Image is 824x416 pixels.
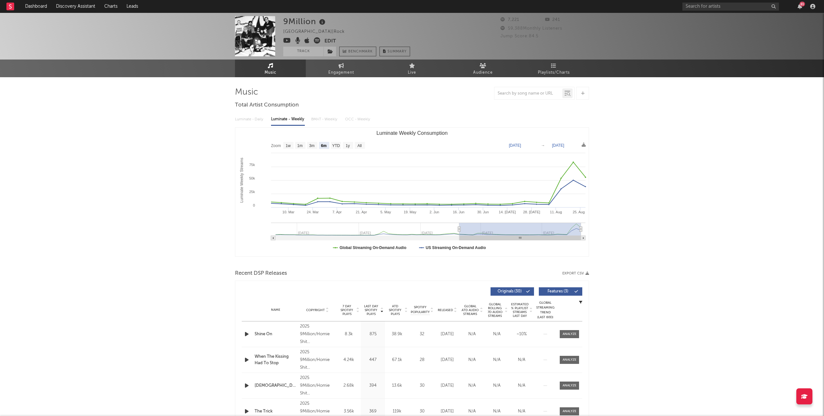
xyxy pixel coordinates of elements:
[357,143,361,148] text: All
[387,383,407,389] div: 13.6k
[461,383,483,389] div: N/A
[495,290,524,293] span: Originals ( 30 )
[501,34,538,38] span: Jump Score: 84.5
[511,408,532,415] div: N/A
[235,101,299,109] span: Total Artist Consumption
[340,245,407,250] text: Global Streaming On-Demand Audio
[255,308,297,312] div: Name
[255,383,297,389] a: [DEMOGRAPHIC_DATA]
[429,210,439,214] text: 2. Jun
[249,190,255,194] text: 25k
[271,114,305,125] div: Luminate - Weekly
[477,210,489,214] text: 30. Jun
[338,304,355,316] span: 7 Day Spotify Plays
[235,128,589,256] svg: Luminate Weekly Consumption
[306,60,377,77] a: Engagement
[387,408,407,415] div: 119k
[235,60,306,77] a: Music
[328,69,354,77] span: Engagement
[239,158,244,203] text: Luminate Weekly Streams
[453,210,464,214] text: 16. Jun
[509,143,521,148] text: [DATE]
[461,331,483,337] div: N/A
[379,47,410,56] button: Summary
[362,383,383,389] div: 394
[408,69,416,77] span: Live
[436,408,458,415] div: [DATE]
[486,383,508,389] div: N/A
[255,331,297,337] a: Shine On
[362,357,383,363] div: 447
[387,331,407,337] div: 38.9k
[321,143,326,148] text: 6m
[461,357,483,363] div: N/A
[511,383,532,389] div: N/A
[573,210,585,214] text: 25. Aug
[562,272,589,275] button: Export CSV
[388,50,407,53] span: Summary
[253,203,255,207] text: 0
[447,60,518,77] a: Audience
[362,304,379,316] span: Last Day Spotify Plays
[411,383,433,389] div: 30
[411,357,433,363] div: 28
[536,300,555,320] div: Global Streaming Trend (Last 60D)
[411,408,433,415] div: 30
[283,28,352,36] div: [GEOGRAPHIC_DATA] | Rock
[426,245,486,250] text: US Streaming On-Demand Audio
[300,374,335,397] div: 2025 9Million/Homie Shit Magazine/Many Hats Distribution
[265,69,276,77] span: Music
[461,304,479,316] span: Global ATD Audio Streams
[501,18,519,22] span: 7,221
[387,304,404,316] span: ATD Spotify Plays
[235,270,287,277] span: Recent DSP Releases
[356,210,367,214] text: 21. Apr
[436,383,458,389] div: [DATE]
[494,91,562,96] input: Search by song name or URL
[518,60,589,77] a: Playlists/Charts
[255,354,297,366] a: When The Kissing Had To Stop
[491,287,534,296] button: Originals(30)
[362,408,383,415] div: 369
[283,16,327,27] div: 9Million
[346,143,350,148] text: 1y
[362,331,383,337] div: 875
[309,143,315,148] text: 3m
[800,2,805,6] div: 81
[283,47,323,56] button: Track
[348,48,373,56] span: Benchmark
[282,210,295,214] text: 10. Mar
[682,3,779,11] input: Search for artists
[461,408,483,415] div: N/A
[486,331,508,337] div: N/A
[486,408,508,415] div: N/A
[249,176,255,180] text: 50k
[798,4,802,9] button: 81
[339,47,376,56] a: Benchmark
[486,302,504,318] span: Global Rolling 7D Audio Streams
[377,60,447,77] a: Live
[380,210,391,214] text: 5. May
[411,305,430,315] span: Spotify Popularity
[306,308,325,312] span: Copyright
[286,143,291,148] text: 1w
[411,331,433,337] div: 32
[501,26,562,31] span: 59,388 Monthly Listeners
[438,308,453,312] span: Released
[300,323,335,346] div: 2025 9Million/Homie Shit Magazine/Many Hats Distribution
[338,383,359,389] div: 2.68k
[297,143,303,148] text: 1m
[552,143,564,148] text: [DATE]
[376,130,447,136] text: Luminate Weekly Consumption
[387,357,407,363] div: 67.1k
[511,357,532,363] div: N/A
[404,210,417,214] text: 19. May
[255,408,297,415] a: The Trick
[436,357,458,363] div: [DATE]
[338,408,359,415] div: 3.56k
[538,69,570,77] span: Playlists/Charts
